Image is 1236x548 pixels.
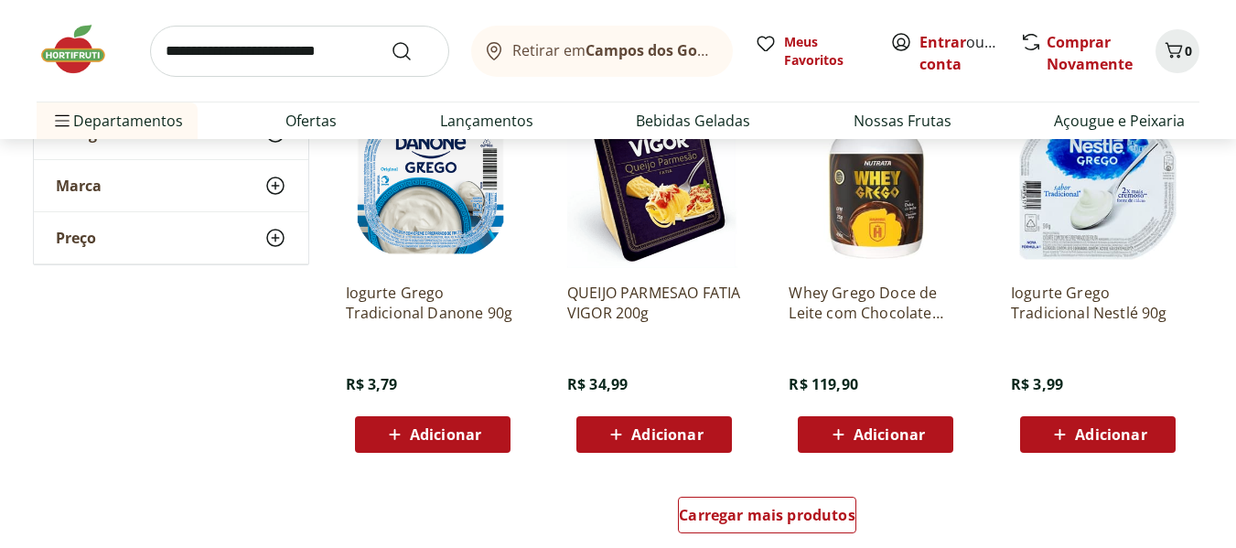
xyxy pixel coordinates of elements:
span: 0 [1185,42,1192,59]
img: QUEIJO PARMESAO FATIA VIGOR 200g [567,94,741,268]
a: Ofertas [285,110,337,132]
span: Departamentos [51,99,183,143]
span: Adicionar [410,427,481,442]
span: Meus Favoritos [784,33,868,70]
span: Preço [56,229,96,247]
img: Whey Grego Doce de Leite com Chocolate Belga Nutrata 450g [789,94,962,268]
button: Submit Search [391,40,435,62]
span: Adicionar [854,427,925,442]
a: Nossas Frutas [854,110,951,132]
a: Meus Favoritos [755,33,868,70]
img: Iogurte Grego Tradicional Nestlé 90g [1011,94,1185,268]
button: Carrinho [1155,29,1199,73]
b: Campos dos Goytacazes/[GEOGRAPHIC_DATA] [586,40,918,60]
span: Marca [56,177,102,195]
img: Iogurte Grego Tradicional Danone 90g [346,94,520,268]
span: Carregar mais produtos [679,508,855,522]
span: R$ 3,99 [1011,374,1063,394]
span: ou [919,31,1001,75]
span: R$ 3,79 [346,374,398,394]
a: Criar conta [919,32,1020,74]
button: Marca [34,160,308,211]
button: Adicionar [1020,416,1176,453]
span: R$ 119,90 [789,374,857,394]
a: Bebidas Geladas [636,110,750,132]
a: Açougue e Peixaria [1054,110,1185,132]
span: R$ 34,99 [567,374,628,394]
a: Whey Grego Doce de Leite com Chocolate Belga Nutrata 450g [789,283,962,323]
button: Adicionar [576,416,732,453]
button: Retirar emCampos dos Goytacazes/[GEOGRAPHIC_DATA] [471,26,733,77]
button: Adicionar [798,416,953,453]
a: Lançamentos [440,110,533,132]
a: Carregar mais produtos [678,497,856,541]
a: QUEIJO PARMESAO FATIA VIGOR 200g [567,283,741,323]
span: Adicionar [631,427,703,442]
a: Iogurte Grego Tradicional Nestlé 90g [1011,283,1185,323]
button: Adicionar [355,416,511,453]
input: search [150,26,449,77]
button: Preço [34,212,308,263]
a: Comprar Novamente [1047,32,1133,74]
img: Hortifruti [37,22,128,77]
span: Retirar em [512,42,715,59]
a: Iogurte Grego Tradicional Danone 90g [346,283,520,323]
a: Entrar [919,32,966,52]
span: Adicionar [1075,427,1146,442]
button: Menu [51,99,73,143]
